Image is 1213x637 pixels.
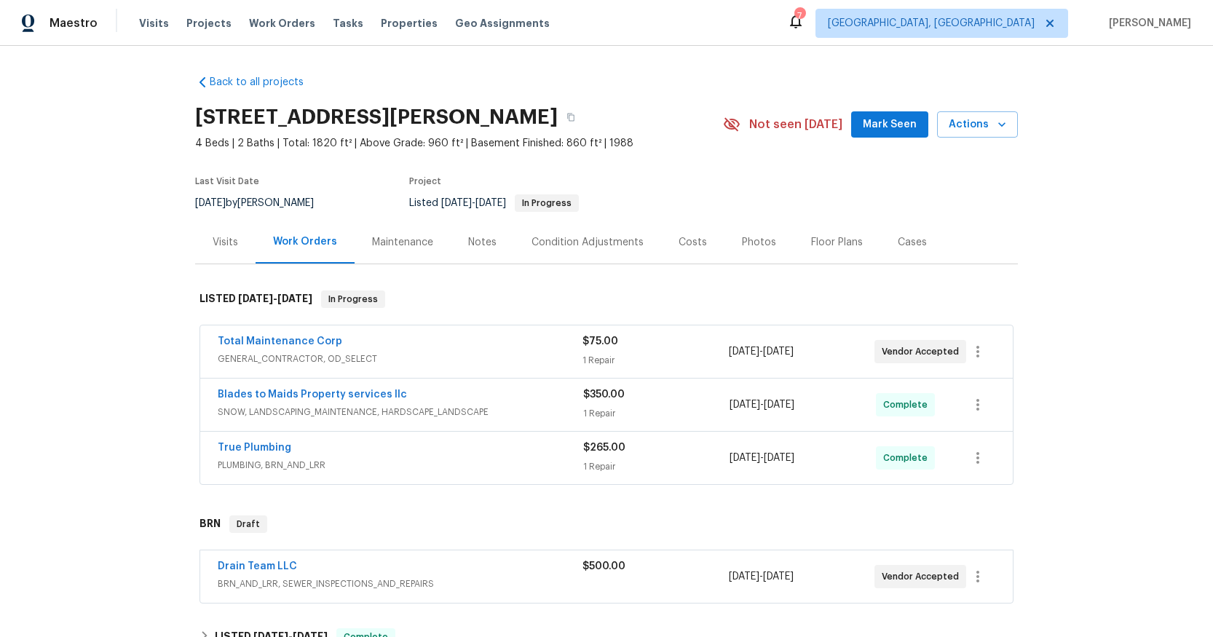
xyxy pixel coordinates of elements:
span: Last Visit Date [195,177,259,186]
span: Not seen [DATE] [749,117,842,132]
span: $350.00 [583,389,625,400]
h2: [STREET_ADDRESS][PERSON_NAME] [195,110,558,124]
span: [DATE] [441,198,472,208]
span: [DATE] [764,453,794,463]
div: Cases [898,235,927,250]
span: [DATE] [195,198,226,208]
span: - [729,569,794,584]
span: [DATE] [764,400,794,410]
span: [DATE] [730,400,760,410]
span: [DATE] [729,571,759,582]
h6: BRN [199,515,221,533]
span: [DATE] [729,347,759,357]
div: Floor Plans [811,235,863,250]
span: [PERSON_NAME] [1103,16,1191,31]
div: BRN Draft [195,501,1018,547]
a: Back to all projects [195,75,335,90]
span: Vendor Accepted [882,569,965,584]
span: - [729,344,794,359]
span: - [238,293,312,304]
span: Project [409,177,441,186]
span: Projects [186,16,232,31]
div: Condition Adjustments [532,235,644,250]
a: True Plumbing [218,443,291,453]
div: Work Orders [273,234,337,249]
button: Mark Seen [851,111,928,138]
span: Maestro [50,16,98,31]
div: Maintenance [372,235,433,250]
div: 7 [794,9,805,23]
div: LISTED [DATE]-[DATE]In Progress [195,276,1018,323]
div: 1 Repair [583,406,730,421]
span: Complete [883,451,933,465]
span: [DATE] [238,293,273,304]
div: Photos [742,235,776,250]
div: by [PERSON_NAME] [195,194,331,212]
span: 4 Beds | 2 Baths | Total: 1820 ft² | Above Grade: 960 ft² | Basement Finished: 860 ft² | 1988 [195,136,723,151]
span: [DATE] [763,347,794,357]
span: In Progress [323,292,384,306]
span: Actions [949,116,1006,134]
span: [DATE] [763,571,794,582]
span: - [730,451,794,465]
a: Total Maintenance Corp [218,336,342,347]
span: Draft [231,517,266,531]
span: $265.00 [583,443,625,453]
a: Drain Team LLC [218,561,297,571]
span: [DATE] [730,453,760,463]
span: Complete [883,397,933,412]
span: Listed [409,198,579,208]
span: SNOW, LANDSCAPING_MAINTENANCE, HARDSCAPE_LANDSCAPE [218,405,583,419]
h6: LISTED [199,290,312,308]
span: GENERAL_CONTRACTOR, OD_SELECT [218,352,582,366]
span: $75.00 [582,336,618,347]
div: Notes [468,235,497,250]
span: [DATE] [475,198,506,208]
span: - [730,397,794,412]
div: 1 Repair [582,353,728,368]
button: Actions [937,111,1018,138]
span: [GEOGRAPHIC_DATA], [GEOGRAPHIC_DATA] [828,16,1035,31]
div: Visits [213,235,238,250]
span: In Progress [516,199,577,207]
span: Visits [139,16,169,31]
span: Work Orders [249,16,315,31]
span: Properties [381,16,438,31]
span: Geo Assignments [455,16,550,31]
span: $500.00 [582,561,625,571]
button: Copy Address [558,104,584,130]
span: Mark Seen [863,116,917,134]
span: [DATE] [277,293,312,304]
div: 1 Repair [583,459,730,474]
span: Tasks [333,18,363,28]
a: Blades to Maids Property services llc [218,389,407,400]
div: Costs [679,235,707,250]
span: BRN_AND_LRR, SEWER_INSPECTIONS_AND_REPAIRS [218,577,582,591]
span: Vendor Accepted [882,344,965,359]
span: - [441,198,506,208]
span: PLUMBING, BRN_AND_LRR [218,458,583,472]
